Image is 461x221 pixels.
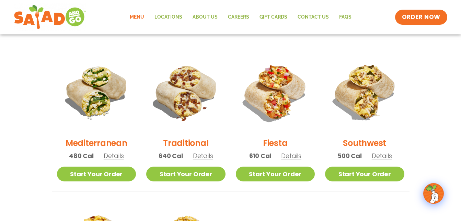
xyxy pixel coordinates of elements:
[325,167,404,181] a: Start Your Order
[281,151,301,160] span: Details
[395,10,447,25] a: ORDER NOW
[236,52,315,132] img: Product photo for Fiesta
[372,151,392,160] span: Details
[146,167,226,181] a: Start Your Order
[159,151,183,160] span: 640 Cal
[66,137,127,149] h2: Mediterranean
[263,137,288,149] h2: Fiesta
[163,137,208,149] h2: Traditional
[337,151,362,160] span: 500 Cal
[223,9,254,25] a: Careers
[292,9,334,25] a: Contact Us
[69,151,94,160] span: 480 Cal
[193,151,213,160] span: Details
[325,52,404,132] img: Product photo for Southwest
[57,167,136,181] a: Start Your Order
[343,137,386,149] h2: Southwest
[149,9,187,25] a: Locations
[125,9,149,25] a: Menu
[249,151,272,160] span: 610 Cal
[254,9,292,25] a: GIFT CARDS
[424,184,443,203] img: wpChatIcon
[187,9,223,25] a: About Us
[146,52,226,132] img: Product photo for Traditional
[57,52,136,132] img: Product photo for Mediterranean Breakfast Burrito
[104,151,124,160] span: Details
[236,167,315,181] a: Start Your Order
[14,3,86,31] img: new-SAG-logo-768×292
[402,13,440,21] span: ORDER NOW
[334,9,357,25] a: FAQs
[125,9,357,25] nav: Menu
